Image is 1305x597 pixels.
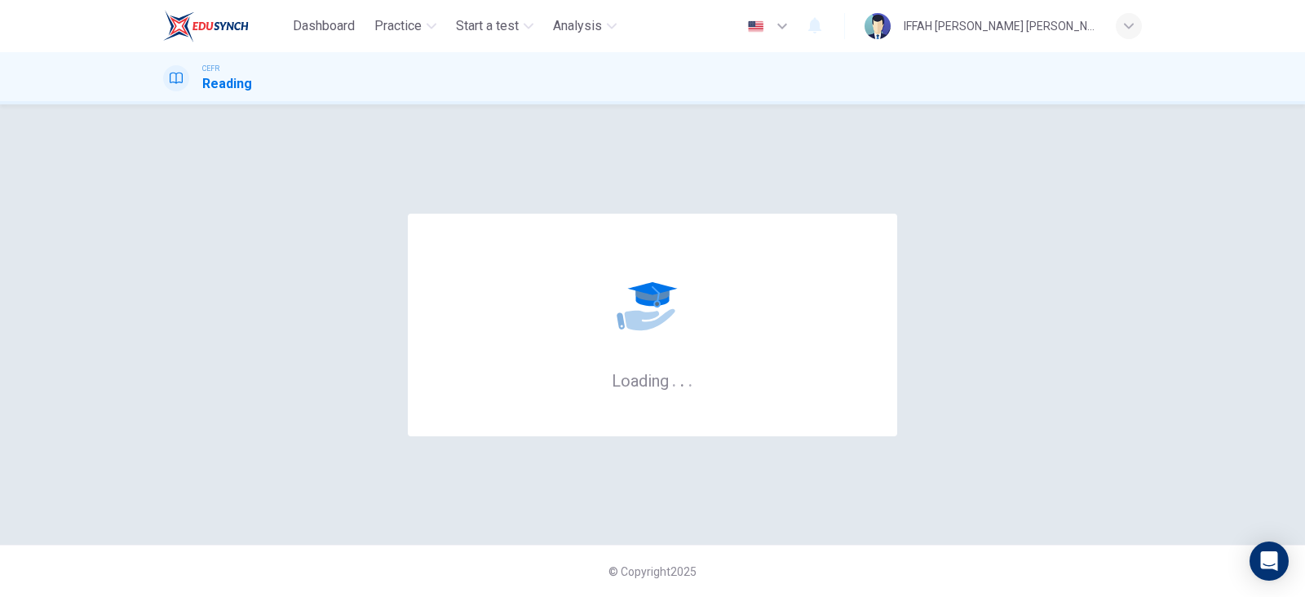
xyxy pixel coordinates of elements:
img: en [745,20,766,33]
div: IFFAH [PERSON_NAME] [PERSON_NAME] [904,16,1096,36]
button: Analysis [546,11,623,41]
button: Dashboard [286,11,361,41]
a: EduSynch logo [163,10,286,42]
h6: . [671,365,677,392]
span: Analysis [553,16,602,36]
span: CEFR [202,63,219,74]
span: Start a test [456,16,519,36]
button: Start a test [449,11,540,41]
div: Open Intercom Messenger [1250,542,1289,581]
h1: Reading [202,74,252,94]
h6: . [679,365,685,392]
span: © Copyright 2025 [608,565,697,578]
img: Profile picture [865,13,891,39]
span: Practice [374,16,422,36]
h6: Loading [612,369,693,391]
span: Dashboard [293,16,355,36]
h6: . [688,365,693,392]
img: EduSynch logo [163,10,249,42]
button: Practice [368,11,443,41]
